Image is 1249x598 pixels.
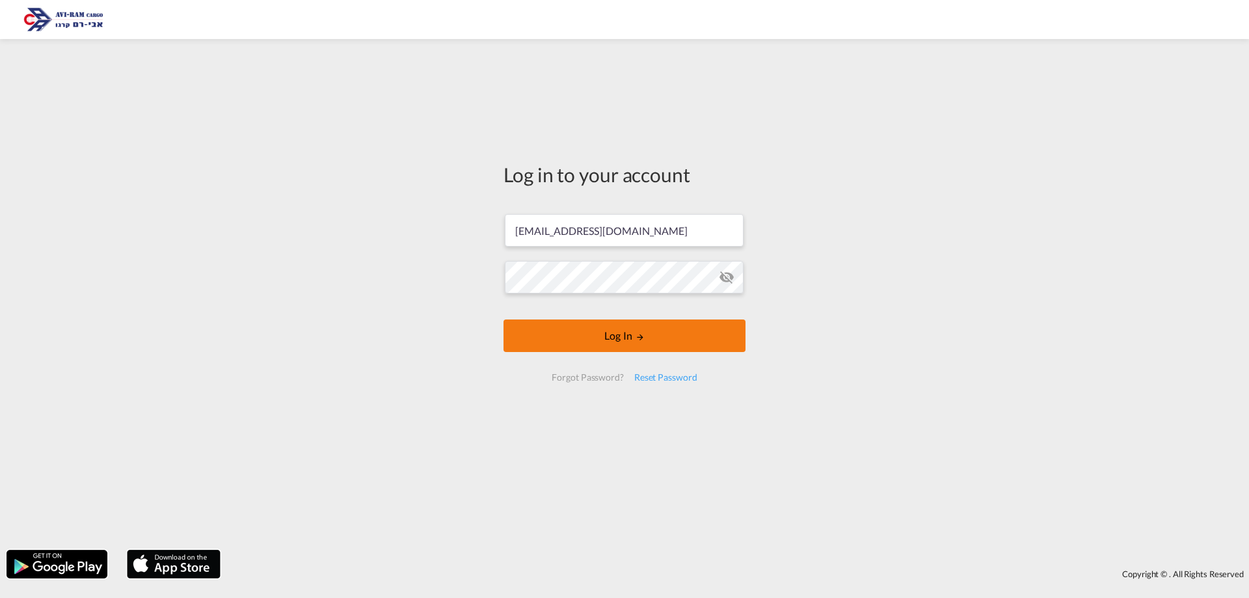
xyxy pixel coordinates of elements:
md-icon: icon-eye-off [719,269,734,285]
div: Log in to your account [504,161,745,188]
button: LOGIN [504,319,745,352]
div: Forgot Password? [546,366,628,389]
img: google.png [5,549,109,580]
div: Reset Password [629,366,703,389]
img: apple.png [126,549,222,580]
img: 166978e0a5f911edb4280f3c7a976193.png [20,5,107,34]
div: Copyright © . All Rights Reserved [227,563,1249,585]
input: Enter email/phone number [505,214,744,247]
